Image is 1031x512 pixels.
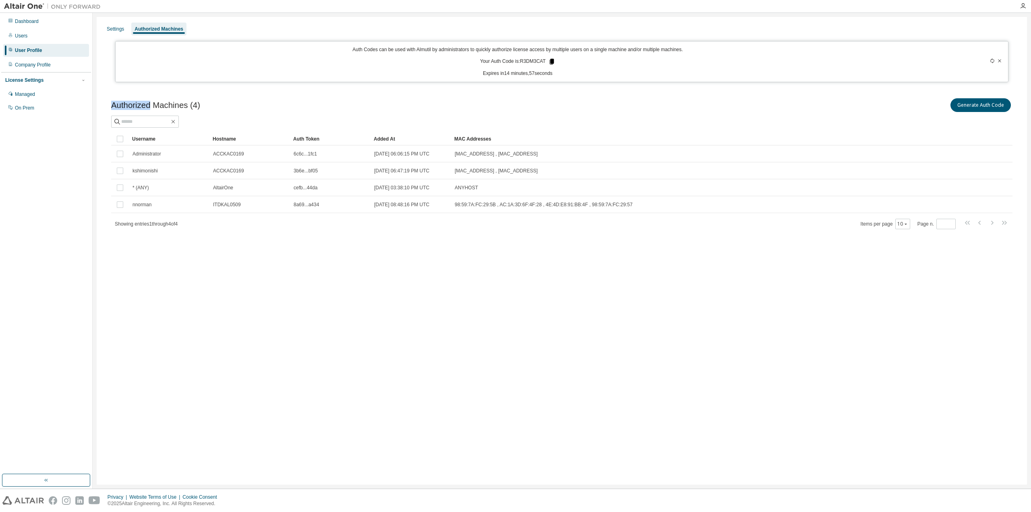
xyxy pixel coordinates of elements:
[293,133,367,145] div: Auth Token
[374,151,429,157] span: [DATE] 06:06:15 PM UTC
[861,219,910,229] span: Items per page
[15,18,39,25] div: Dashboard
[108,500,222,507] p: © 2025 Altair Engineering, Inc. All Rights Reserved.
[4,2,105,10] img: Altair One
[182,494,222,500] div: Cookie Consent
[374,168,429,174] span: [DATE] 06:47:19 PM UTC
[111,101,200,110] span: Authorized Machines (4)
[107,26,124,32] div: Settings
[15,91,35,97] div: Managed
[294,168,318,174] span: 3b6e...bf05
[294,184,317,191] span: cefb...44da
[480,58,555,65] p: Your Auth Code is: R3DM3CAT
[62,496,70,505] img: instagram.svg
[132,184,149,191] span: * (ANY)
[49,496,57,505] img: facebook.svg
[950,98,1011,112] button: Generate Auth Code
[454,133,928,145] div: MAC Addresses
[15,33,27,39] div: Users
[15,62,51,68] div: Company Profile
[455,151,538,157] span: [MAC_ADDRESS] , [MAC_ADDRESS]
[89,496,100,505] img: youtube.svg
[917,219,956,229] span: Page n.
[455,168,538,174] span: [MAC_ADDRESS] , [MAC_ADDRESS]
[374,184,429,191] span: [DATE] 03:38:10 PM UTC
[120,46,915,53] p: Auth Codes can be used with Almutil by administrators to quickly authorize license access by mult...
[213,184,233,191] span: AltairOne
[2,496,44,505] img: altair_logo.svg
[455,201,633,208] span: 98:59:7A:FC:29:5B , AC:1A:3D:6F:4F:28 , 4E:4D:E8:91:BB:4F , 98:59:7A:FC:29:57
[132,168,158,174] span: kshimonishi
[374,133,448,145] div: Added At
[213,133,287,145] div: Hostname
[132,151,161,157] span: Administrator
[108,494,129,500] div: Privacy
[135,26,183,32] div: Authorized Machines
[132,201,151,208] span: nnorman
[129,494,182,500] div: Website Terms of Use
[213,151,244,157] span: ACCKAC0169
[15,105,34,111] div: On Prem
[455,184,478,191] span: ANYHOST
[374,201,429,208] span: [DATE] 08:48:16 PM UTC
[213,201,241,208] span: ITDKAL0509
[75,496,84,505] img: linkedin.svg
[294,151,317,157] span: 6c6c...1fc1
[15,47,42,54] div: User Profile
[120,70,915,77] p: Expires in 14 minutes, 57 seconds
[294,201,319,208] span: 8a69...a434
[5,77,43,83] div: License Settings
[213,168,244,174] span: ACCKAC0169
[115,221,178,227] span: Showing entries 1 through 4 of 4
[132,133,206,145] div: Username
[897,221,908,227] button: 10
